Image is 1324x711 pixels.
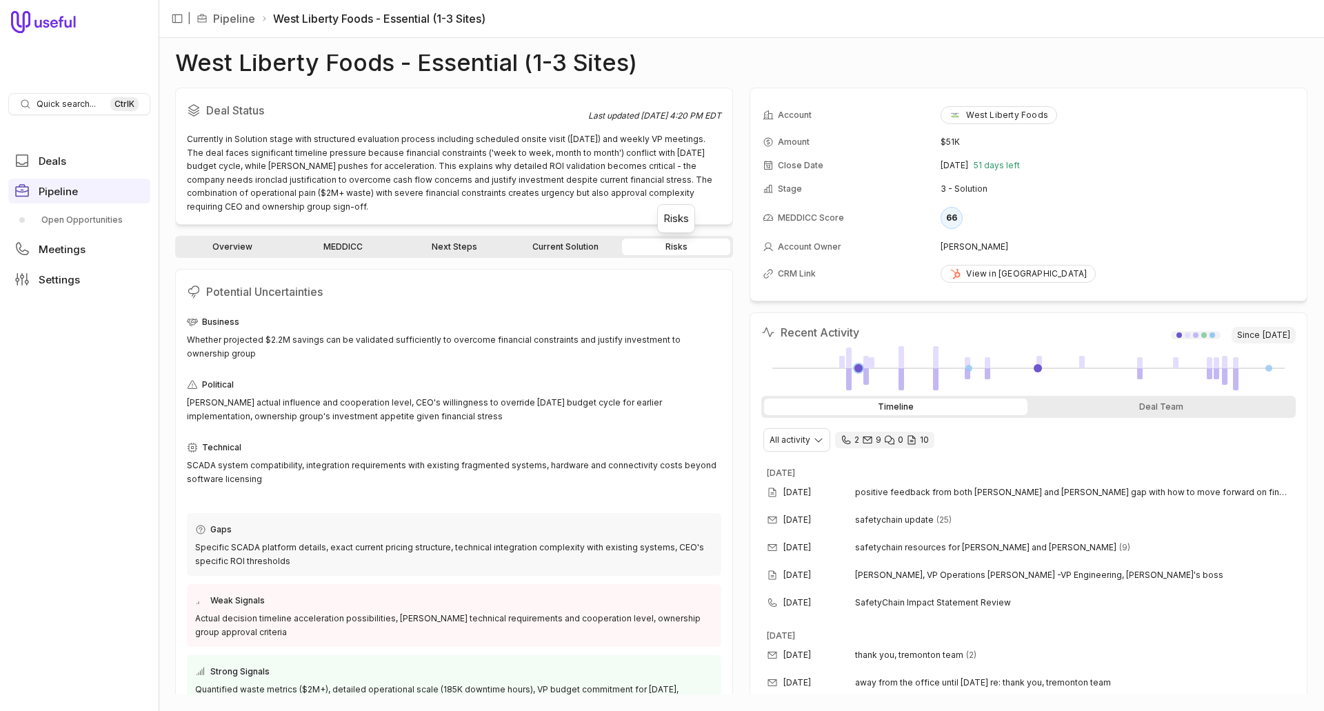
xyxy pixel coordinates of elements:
[195,541,713,568] div: Specific SCADA platform details, exact current pricing structure, technical integration complexit...
[261,10,485,27] li: West Liberty Foods - Essential (1-3 Sites)
[855,542,1116,553] span: safetychain resources for [PERSON_NAME] and [PERSON_NAME]
[778,137,810,148] span: Amount
[289,239,397,255] a: MEDDICC
[641,110,721,121] time: [DATE] 4:20 PM EDT
[941,131,1294,153] td: $51K
[778,241,841,252] span: Account Owner
[855,677,1111,688] span: away from the office until [DATE] re: thank you, tremonton team
[8,209,150,231] div: Pipeline submenu
[187,99,588,121] h2: Deal Status
[178,239,286,255] a: Overview
[188,10,191,27] span: |
[195,592,713,609] div: Weak Signals
[941,160,968,171] time: [DATE]
[778,183,802,194] span: Stage
[761,324,859,341] h2: Recent Activity
[1030,399,1294,415] div: Deal Team
[941,178,1294,200] td: 3 - Solution
[778,268,816,279] span: CRM Link
[195,521,713,538] div: Gaps
[167,8,188,29] button: Collapse sidebar
[936,514,952,525] span: 25 emails in thread
[663,210,689,227] div: Risks
[187,132,721,213] div: Currently in Solution stage with structured evaluation process including scheduled onsite visit (...
[39,274,80,285] span: Settings
[764,399,1027,415] div: Timeline
[783,650,811,661] time: [DATE]
[39,156,66,166] span: Deals
[195,663,713,680] div: Strong Signals
[187,439,721,456] div: Technical
[175,54,637,71] h1: West Liberty Foods - Essential (1-3 Sites)
[941,265,1096,283] a: View in [GEOGRAPHIC_DATA]
[1119,542,1130,553] span: 9 emails in thread
[778,110,812,121] span: Account
[39,244,86,254] span: Meetings
[855,570,1290,581] span: [PERSON_NAME], VP Operations [PERSON_NAME] -VP Engineering, [PERSON_NAME]'s boss
[783,514,811,525] time: [DATE]
[941,236,1294,258] td: [PERSON_NAME]
[783,597,811,608] time: [DATE]
[783,677,811,688] time: [DATE]
[187,459,721,485] div: SCADA system compatibility, integration requirements with existing fragmented systems, hardware a...
[400,239,508,255] a: Next Steps
[213,10,255,27] a: Pipeline
[767,468,795,478] time: [DATE]
[195,683,713,710] div: Quantified waste metrics ($2M+), detailed operational scale (185K downtime hours), VP budget comm...
[110,97,139,111] kbd: Ctrl K
[778,212,844,223] span: MEDDICC Score
[855,597,1274,608] span: SafetyChain Impact Statement Review
[835,432,934,448] div: 2 calls and 9 email threads
[187,333,721,360] div: Whether projected $2.2M savings can be validated sufficiently to overcome financial constraints a...
[855,650,963,661] span: thank you, tremonton team
[783,542,811,553] time: [DATE]
[187,281,721,303] h2: Potential Uncertainties
[966,650,976,661] span: 2 emails in thread
[1232,327,1296,343] span: Since
[622,239,730,255] a: Risks
[187,314,721,330] div: Business
[974,160,1020,171] span: 51 days left
[855,514,934,525] span: safetychain update
[941,207,963,229] div: 66
[37,99,96,110] span: Quick search...
[8,267,150,292] a: Settings
[187,396,721,423] div: [PERSON_NAME] actual influence and cooperation level, CEO's willingness to override [DATE] budget...
[941,106,1057,124] button: West Liberty Foods
[783,570,811,581] time: [DATE]
[195,612,713,639] div: Actual decision timeline acceleration possibilities, [PERSON_NAME] technical requirements and coo...
[778,160,823,171] span: Close Date
[767,630,795,641] time: [DATE]
[1263,330,1290,341] time: [DATE]
[950,110,1048,121] div: West Liberty Foods
[588,110,721,121] div: Last updated
[8,148,150,173] a: Deals
[8,209,150,231] a: Open Opportunities
[8,179,150,203] a: Pipeline
[783,487,811,498] time: [DATE]
[8,237,150,261] a: Meetings
[187,377,721,393] div: Political
[855,487,1290,498] span: positive feedback from both [PERSON_NAME] and [PERSON_NAME] gap with how to move forward on finan...
[511,239,619,255] a: Current Solution
[39,186,78,197] span: Pipeline
[950,268,1087,279] div: View in [GEOGRAPHIC_DATA]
